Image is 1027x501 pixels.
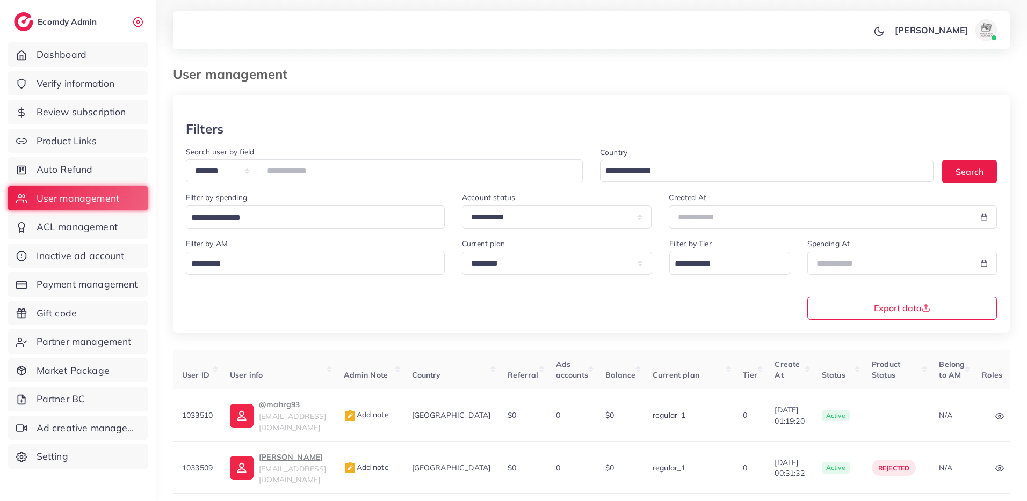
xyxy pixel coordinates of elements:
span: [EMAIL_ADDRESS][DOMAIN_NAME] [259,411,326,432]
img: admin_note.cdd0b510.svg [344,409,357,422]
span: Partner BC [37,392,85,406]
span: regular_1 [653,463,685,473]
h3: Filters [186,121,223,137]
a: Ad creative management [8,416,148,440]
h3: User management [173,67,296,82]
label: Filter by spending [186,192,247,203]
a: Inactive ad account [8,244,148,268]
span: Belong to AM [939,359,965,380]
img: admin_note.cdd0b510.svg [344,461,357,474]
span: Current plan [653,370,699,380]
a: Payment management [8,272,148,297]
span: active [822,410,850,422]
label: Search user by field [186,146,254,157]
span: $0 [508,410,516,420]
span: [GEOGRAPHIC_DATA] [412,410,491,420]
a: Partner BC [8,387,148,411]
span: Verify information [37,77,115,91]
span: Ads accounts [556,359,588,380]
label: Filter by AM [186,238,228,249]
img: ic-user-info.36bf1079.svg [230,456,254,480]
span: Tier [743,370,758,380]
a: logoEcomdy Admin [14,12,99,31]
label: Current plan [462,238,505,249]
a: Partner management [8,329,148,354]
a: Review subscription [8,100,148,124]
div: Search for option [186,252,445,275]
span: [GEOGRAPHIC_DATA] [412,463,491,473]
p: @mahrg93 [259,398,326,411]
input: Search for option [602,163,920,180]
div: Search for option [186,205,445,229]
label: Filter by Tier [669,238,712,249]
span: 0 [556,410,560,420]
img: avatar [975,19,997,41]
a: @mahrg93[EMAIL_ADDRESS][DOMAIN_NAME] [230,398,326,433]
a: ACL management [8,215,148,239]
span: 0 [743,410,747,420]
span: Add note [344,410,389,419]
span: Review subscription [37,105,126,119]
span: Roles [982,370,1002,380]
span: 0 [556,463,560,473]
span: Status [822,370,845,380]
img: logo [14,12,33,31]
span: Referral [508,370,538,380]
p: [PERSON_NAME] [259,451,326,463]
span: regular_1 [653,410,685,420]
a: [PERSON_NAME]avatar [889,19,1001,41]
span: Gift code [37,306,77,320]
span: User ID [182,370,209,380]
span: ACL management [37,220,118,234]
span: Dashboard [37,48,86,62]
a: Dashboard [8,42,148,67]
h2: Ecomdy Admin [38,17,99,27]
span: Product Links [37,134,97,148]
span: Setting [37,450,68,463]
span: rejected [878,464,909,472]
span: active [822,462,850,474]
span: [EMAIL_ADDRESS][DOMAIN_NAME] [259,464,326,484]
span: Export data [874,304,930,312]
input: Search for option [187,256,431,272]
label: Country [600,147,627,158]
span: $0 [605,463,614,473]
span: Partner management [37,335,132,349]
div: Search for option [669,252,790,275]
span: Create At [775,359,800,380]
a: Auto Refund [8,157,148,182]
input: Search for option [187,210,431,226]
span: Product Status [872,359,900,380]
span: User info [230,370,263,380]
label: Created At [669,192,706,203]
button: Search [942,160,997,183]
span: N/A [939,410,952,420]
img: ic-user-info.36bf1079.svg [230,404,254,428]
span: Auto Refund [37,163,93,176]
label: Spending At [807,238,850,249]
span: Country [412,370,441,380]
a: Gift code [8,301,148,326]
span: Market Package [37,364,110,378]
label: Account status [462,192,515,203]
span: Inactive ad account [37,249,125,263]
span: 1033510 [182,410,213,420]
span: 1033509 [182,463,213,473]
input: Search for option [671,256,776,272]
a: Product Links [8,129,148,153]
span: User management [37,191,119,205]
span: 0 [743,463,747,473]
a: User management [8,186,148,211]
button: Export data [807,297,997,320]
a: Verify information [8,71,148,96]
span: [DATE] 00:31:32 [775,457,804,479]
p: [PERSON_NAME] [895,24,968,36]
span: Add note [344,462,389,472]
div: Search for option [600,160,934,182]
span: Balance [605,370,635,380]
span: [DATE] 01:19:20 [775,404,804,426]
span: Ad creative management [37,421,140,435]
span: N/A [939,463,952,473]
a: [PERSON_NAME][EMAIL_ADDRESS][DOMAIN_NAME] [230,451,326,485]
span: Admin Note [344,370,388,380]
